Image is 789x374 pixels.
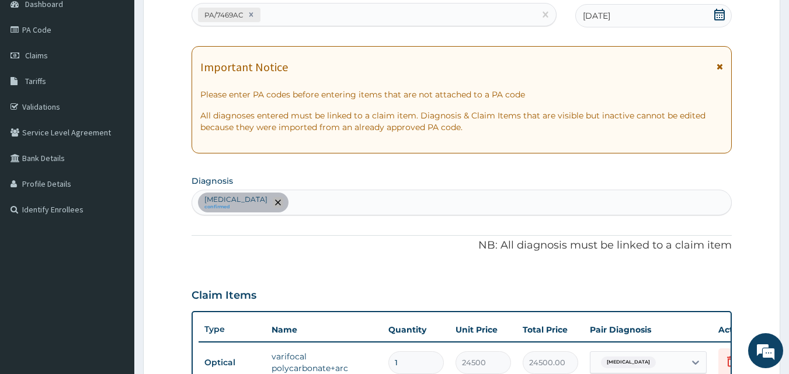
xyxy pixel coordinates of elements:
[584,318,712,341] th: Pair Diagnosis
[201,8,245,22] div: PA/7469AC
[61,65,196,81] div: Chat with us now
[68,113,161,230] span: We're online!
[200,89,724,100] p: Please enter PA codes before entering items that are not attached to a PA code
[517,318,584,341] th: Total Price
[199,352,266,373] td: Optical
[204,195,267,204] p: [MEDICAL_DATA]
[6,250,223,291] textarea: Type your message and hit 'Enter'
[25,50,48,61] span: Claims
[200,61,288,74] h1: Important Notice
[25,76,46,86] span: Tariffs
[199,319,266,340] th: Type
[192,6,220,34] div: Minimize live chat window
[204,204,267,210] small: confirmed
[273,197,283,208] span: remove selection option
[192,175,233,187] label: Diagnosis
[22,58,47,88] img: d_794563401_company_1708531726252_794563401
[583,10,610,22] span: [DATE]
[601,356,656,368] span: [MEDICAL_DATA]
[266,318,383,341] th: Name
[383,318,450,341] th: Quantity
[712,318,771,341] th: Actions
[192,289,256,302] h3: Claim Items
[200,110,724,133] p: All diagnoses entered must be linked to a claim item. Diagnosis & Claim Items that are visible bu...
[450,318,517,341] th: Unit Price
[192,238,732,253] p: NB: All diagnosis must be linked to a claim item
